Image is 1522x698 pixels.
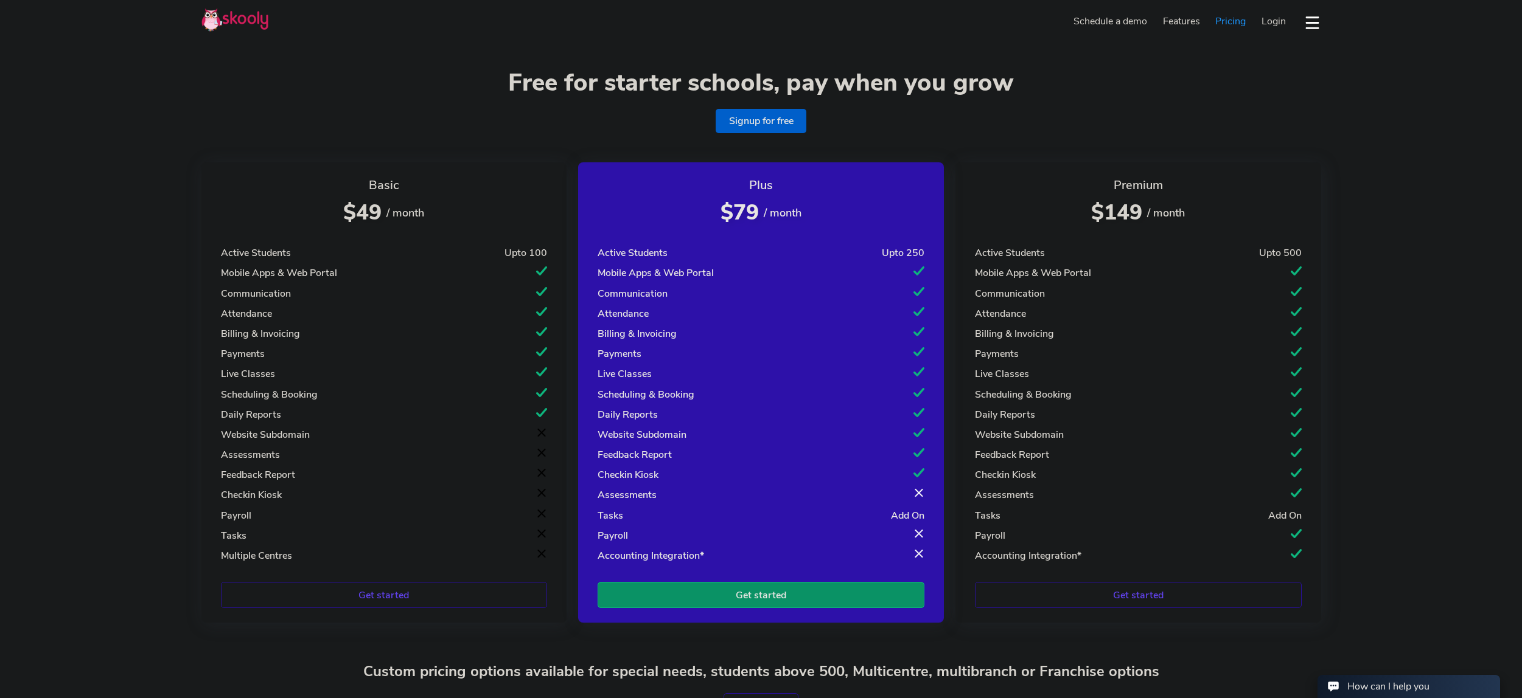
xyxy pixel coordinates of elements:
div: Add On [891,509,924,522]
div: Payroll [221,509,251,522]
div: Payroll [975,529,1005,542]
div: Assessments [975,488,1034,502]
h2: Custom pricing options available for special needs, students above 500, Multicentre, multibranch ... [201,662,1321,681]
div: Checkin Kiosk [975,468,1036,482]
div: Daily Reports [598,408,658,421]
div: Tasks [598,509,623,522]
span: Pricing [1215,15,1246,28]
div: Daily Reports [975,408,1035,421]
div: Billing & Invoicing [975,327,1054,340]
a: Login [1254,12,1294,31]
div: Accounting Integration* [598,549,704,562]
div: Basic [221,177,548,193]
div: Communication [975,287,1045,300]
img: Skooly [201,8,268,32]
div: Assessments [221,448,280,461]
div: Active Students [221,246,291,260]
div: Payments [975,347,1019,361]
div: Scheduling & Booking [221,388,318,401]
div: Attendance [598,307,649,320]
span: / month [764,206,801,220]
div: Attendance [975,307,1026,320]
div: Mobile Apps & Web Portal [598,266,714,280]
div: Scheduling & Booking [598,388,694,401]
div: Payroll [598,529,628,542]
div: Upto 100 [504,246,547,260]
div: Payments [598,347,641,361]
div: Scheduling & Booking [975,388,1072,401]
div: Billing & Invoicing [598,327,677,340]
div: Feedback Report [598,448,672,461]
div: Active Students [975,246,1045,260]
button: dropdown menu [1304,9,1321,36]
div: Website Subdomain [975,428,1064,441]
div: Live Classes [221,367,275,381]
div: Website Subdomain [221,428,310,441]
div: Live Classes [975,367,1029,381]
div: Billing & Invoicing [221,327,300,340]
div: Attendance [221,307,272,320]
div: Daily Reports [221,408,281,421]
div: Upto 500 [1259,246,1302,260]
div: Communication [598,287,668,300]
div: Tasks [221,529,246,542]
div: Assessments [598,488,657,502]
div: Accounting Integration* [975,549,1081,562]
div: Add On [1268,509,1302,522]
div: Mobile Apps & Web Portal [975,266,1091,280]
div: Plus [598,177,924,193]
a: Get started [598,582,924,608]
h1: Free for starter schools, pay when you grow [201,68,1321,97]
div: Payments [221,347,265,361]
div: Premium [975,177,1302,193]
span: $49 [343,198,382,227]
span: $149 [1091,198,1142,227]
div: Mobile Apps & Web Portal [221,266,337,280]
div: Communication [221,287,291,300]
a: Pricing [1207,12,1254,31]
a: Get started [975,582,1302,608]
div: Active Students [598,246,668,260]
a: Signup for free [716,109,807,133]
div: Feedback Report [221,468,295,482]
div: Website Subdomain [598,428,686,441]
div: Tasks [975,509,1000,522]
div: Multiple Centres [221,549,292,562]
a: Features [1155,12,1208,31]
span: / month [1147,206,1185,220]
div: Upto 250 [882,246,924,260]
div: Checkin Kiosk [598,468,658,482]
span: / month [386,206,424,220]
span: $79 [721,198,759,227]
span: Login [1262,15,1286,28]
a: Get started [221,582,548,608]
div: Checkin Kiosk [221,488,282,502]
a: Schedule a demo [1066,12,1155,31]
div: Feedback Report [975,448,1049,461]
div: Live Classes [598,367,652,381]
